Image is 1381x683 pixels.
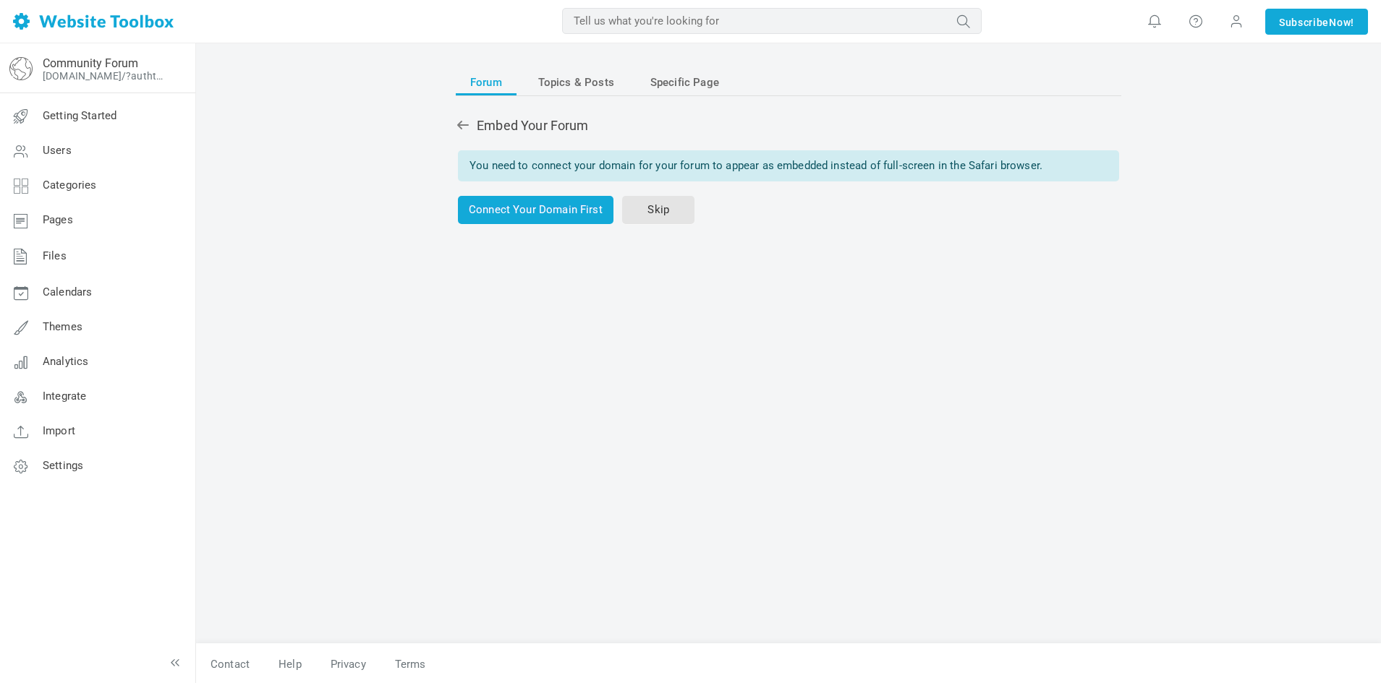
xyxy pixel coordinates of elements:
[538,69,614,95] span: Topics & Posts
[264,652,316,677] a: Help
[43,459,83,472] span: Settings
[650,69,719,95] span: Specific Page
[562,8,982,34] input: Tell us what you're looking for
[622,196,694,224] a: Skip
[43,109,116,122] span: Getting Started
[43,56,138,70] a: Community Forum
[43,213,73,226] span: Pages
[458,196,613,224] a: Connect Your Domain First
[43,390,86,403] span: Integrate
[381,652,426,677] a: Terms
[43,70,169,82] a: [DOMAIN_NAME]/?authtoken=271043bf34198f5e30b63afdd7d3871e&rememberMe=1
[43,424,75,437] span: Import
[1265,9,1368,35] a: SubscribeNow!
[9,57,33,80] img: globe-icon.png
[196,652,264,677] a: Contact
[43,179,97,192] span: Categories
[456,69,517,95] a: Forum
[43,320,82,333] span: Themes
[43,355,88,368] span: Analytics
[43,144,72,157] span: Users
[316,652,381,677] a: Privacy
[636,69,734,95] a: Specific Page
[524,69,629,95] a: Topics & Posts
[458,150,1119,181] div: You need to connect your domain for your forum to appear as embedded instead of full-screen in th...
[43,285,92,298] span: Calendars
[1329,14,1354,30] span: Now!
[456,118,1121,134] h2: Embed Your Forum
[43,249,67,262] span: Files
[470,69,502,95] span: Forum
